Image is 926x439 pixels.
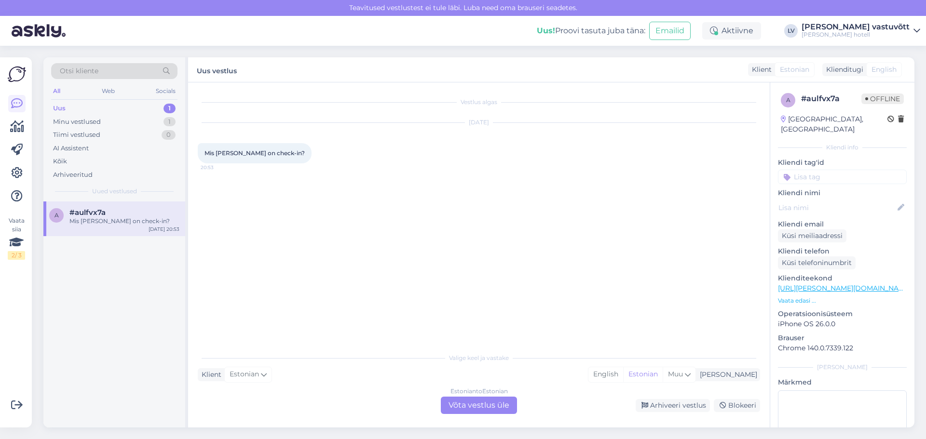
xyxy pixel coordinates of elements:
div: 1 [163,104,176,113]
div: Arhiveeritud [53,170,93,180]
p: Kliendi nimi [778,188,907,198]
div: All [51,85,62,97]
div: [DATE] [198,118,760,127]
div: Küsi meiliaadressi [778,229,846,242]
div: Vestlus algas [198,98,760,106]
div: Küsi telefoninumbrit [778,256,856,269]
p: Klienditeekond [778,273,907,283]
p: iPhone OS 26.0.0 [778,319,907,329]
div: Minu vestlused [53,117,101,127]
input: Lisa nimi [778,202,896,213]
span: Mis [PERSON_NAME] on check-in? [204,149,305,157]
span: Muu [668,370,683,378]
div: Mis [PERSON_NAME] on check-in? [69,217,179,226]
div: Arhiveeri vestlus [636,399,710,412]
div: [PERSON_NAME] [696,370,757,380]
input: Lisa tag [778,170,907,184]
span: a [54,212,59,219]
div: Aktiivne [702,22,761,40]
div: 1 [163,117,176,127]
div: Võta vestlus üle [441,397,517,414]
p: Chrome 140.0.7339.122 [778,343,907,353]
p: Brauser [778,333,907,343]
span: Offline [861,93,904,104]
button: Emailid [649,22,691,40]
div: Klient [198,370,221,380]
div: Valige keel ja vastake [198,354,760,362]
div: Kõik [53,157,67,166]
span: Otsi kliente [60,66,98,76]
div: [PERSON_NAME] vastuvõtt [802,23,910,31]
div: Estonian to Estonian [450,387,508,396]
p: Kliendi email [778,219,907,229]
span: Uued vestlused [92,187,137,196]
div: Tiimi vestlused [53,130,100,140]
img: Askly Logo [8,65,26,83]
div: [GEOGRAPHIC_DATA], [GEOGRAPHIC_DATA] [781,114,887,134]
div: 2 / 3 [8,251,25,260]
span: a [786,96,790,104]
span: Estonian [230,369,259,380]
div: 0 [162,130,176,140]
b: Uus! [537,26,555,35]
div: English [588,367,623,382]
span: 20:53 [201,164,237,171]
p: Operatsioonisüsteem [778,309,907,319]
div: [DATE] 20:53 [149,226,179,233]
p: Märkmed [778,377,907,387]
span: Estonian [780,65,809,75]
p: Kliendi tag'id [778,158,907,168]
div: Proovi tasuta juba täna: [537,25,645,37]
div: Klienditugi [822,65,863,75]
label: Uus vestlus [197,63,237,76]
a: [URL][PERSON_NAME][DOMAIN_NAME] [778,284,911,293]
div: Kliendi info [778,143,907,152]
div: AI Assistent [53,144,89,153]
div: LV [784,24,798,38]
div: Klient [748,65,772,75]
div: Socials [154,85,177,97]
div: [PERSON_NAME] hotell [802,31,910,39]
div: # aulfvx7a [801,93,861,105]
div: Uus [53,104,66,113]
div: [PERSON_NAME] [778,363,907,372]
p: Kliendi telefon [778,246,907,256]
a: [PERSON_NAME] vastuvõtt[PERSON_NAME] hotell [802,23,920,39]
div: Blokeeri [714,399,760,412]
span: #aulfvx7a [69,208,106,217]
span: English [872,65,897,75]
div: Estonian [623,367,663,382]
p: Vaata edasi ... [778,296,907,305]
div: Vaata siia [8,216,25,260]
div: Web [100,85,117,97]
